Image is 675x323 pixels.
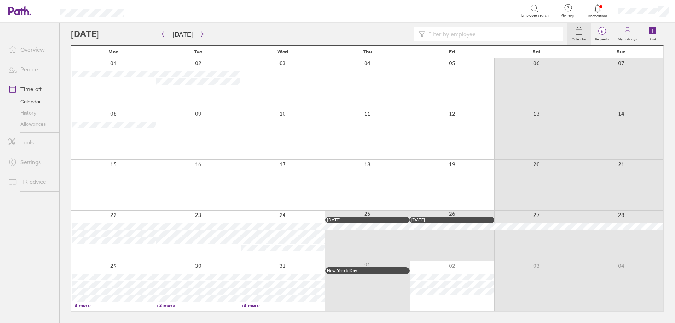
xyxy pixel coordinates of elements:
a: Calendar [3,96,59,107]
a: 5Requests [591,23,613,45]
span: Sat [533,49,540,54]
span: Sun [617,49,626,54]
div: New Year’s Day [327,268,408,273]
a: Time off [3,82,59,96]
label: Requests [591,35,613,41]
span: Wed [277,49,288,54]
a: Allowances [3,118,59,130]
label: My holidays [613,35,641,41]
a: Settings [3,155,59,169]
div: [DATE] [411,218,493,222]
label: Calendar [567,35,591,41]
a: Overview [3,43,59,57]
a: +3 more [241,302,325,309]
a: My holidays [613,23,641,45]
span: Fri [449,49,455,54]
label: Book [644,35,661,41]
span: Tue [194,49,202,54]
span: Thu [363,49,372,54]
div: Search [143,7,161,14]
span: Employee search [521,13,549,18]
a: History [3,107,59,118]
a: +3 more [72,302,156,309]
span: Mon [108,49,119,54]
a: People [3,62,59,76]
a: Book [641,23,664,45]
input: Filter by employee [425,27,559,41]
span: Notifications [586,14,609,18]
span: 5 [591,28,613,34]
a: Calendar [567,23,591,45]
span: Get help [557,14,579,18]
a: +3 more [156,302,240,309]
a: Notifications [586,4,609,18]
a: HR advice [3,175,59,189]
div: [DATE] [327,218,408,222]
a: Tools [3,135,59,149]
button: [DATE] [167,28,198,40]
